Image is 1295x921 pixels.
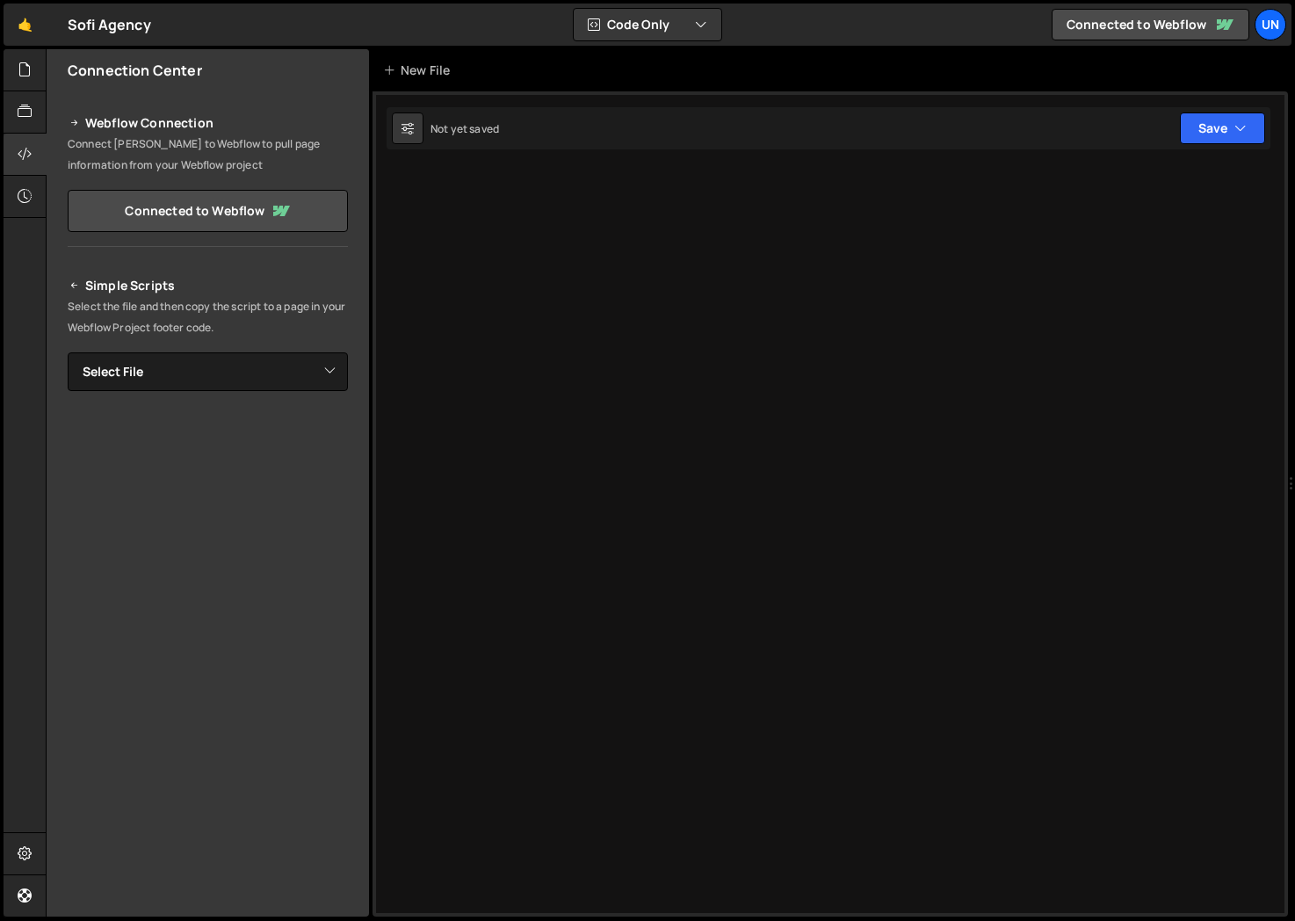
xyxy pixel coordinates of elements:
[1180,112,1265,144] button: Save
[68,14,151,35] div: Sofi Agency
[4,4,47,46] a: 🤙
[68,112,348,134] h2: Webflow Connection
[68,134,348,176] p: Connect [PERSON_NAME] to Webflow to pull page information from your Webflow project
[68,420,350,578] iframe: YouTube video player
[430,121,499,136] div: Not yet saved
[68,296,348,338] p: Select the file and then copy the script to a page in your Webflow Project footer code.
[68,590,350,748] iframe: YouTube video player
[383,62,457,79] div: New File
[68,61,202,80] h2: Connection Center
[1052,9,1249,40] a: Connected to Webflow
[68,190,348,232] a: Connected to Webflow
[68,275,348,296] h2: Simple Scripts
[574,9,721,40] button: Code Only
[1255,9,1286,40] a: Un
